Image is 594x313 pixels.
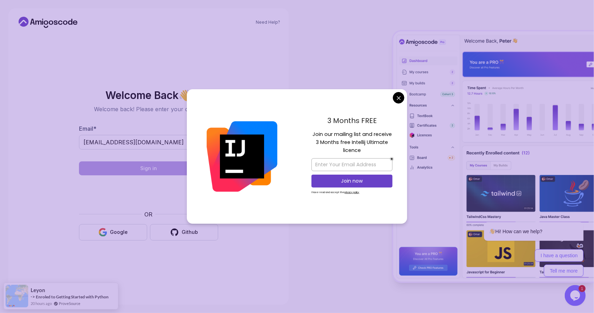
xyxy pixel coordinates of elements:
button: Github [150,224,218,241]
iframe: chat widget [565,285,587,306]
a: ProveSource [59,300,80,306]
div: Github [182,229,198,236]
a: Need Help? [256,20,280,25]
span: 20 hours ago [31,300,52,306]
p: OR [144,210,152,219]
iframe: chat widget [462,167,587,282]
div: Google [110,229,128,236]
img: provesource social proof notification image [6,285,28,307]
span: leyon [31,287,45,293]
button: Sign in [79,161,218,175]
button: Google [79,224,147,241]
a: Enroled to Getting Started with Python [36,294,109,299]
span: -> [31,294,35,299]
iframe: Widget containing checkbox for hCaptcha security challenge [96,180,201,206]
p: Welcome back! Please enter your details. [79,105,218,113]
label: Email * [79,125,96,132]
div: Sign in [140,165,157,172]
input: Enter your email [79,135,218,150]
img: Amigoscode Dashboard [393,31,594,282]
a: Home link [17,17,79,28]
span: 👋 [179,89,191,100]
h2: Welcome Back [79,90,218,101]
